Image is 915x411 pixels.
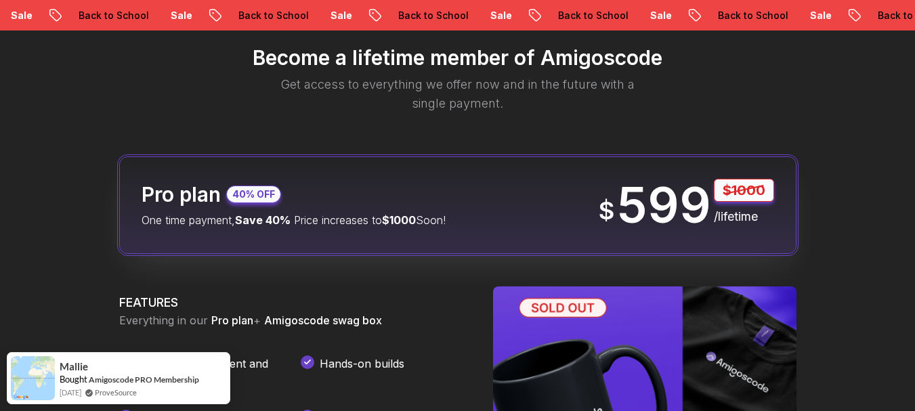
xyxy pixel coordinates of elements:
[119,293,461,312] h3: FEATURES
[235,213,291,227] span: Save 40%
[228,9,320,22] p: Back to School
[142,182,221,207] h2: Pro plan
[60,387,81,398] span: [DATE]
[617,181,711,230] p: 599
[51,45,864,70] h2: Become a lifetime member of Amigoscode
[68,9,160,22] p: Back to School
[714,207,774,226] p: /lifetime
[264,313,382,327] span: Amigoscode swag box
[263,75,653,113] p: Get access to everything we offer now and in the future with a single payment.
[707,9,799,22] p: Back to School
[547,9,639,22] p: Back to School
[387,9,480,22] p: Back to School
[232,188,275,201] p: 40% OFF
[639,9,683,22] p: Sale
[60,361,88,372] span: Mallie
[11,356,55,400] img: provesource social proof notification image
[480,9,523,22] p: Sale
[799,9,843,22] p: Sale
[160,9,203,22] p: Sale
[320,9,363,22] p: Sale
[142,212,446,228] p: One time payment, Price increases to Soon!
[211,313,253,327] span: Pro plan
[382,213,416,227] span: $1000
[119,312,461,328] p: Everything in our +
[599,197,614,224] span: $
[95,387,137,398] a: ProveSource
[320,355,404,388] p: Hands-on builds
[89,374,199,385] a: Amigoscode PRO Membership
[714,179,774,202] p: $1000
[60,374,87,385] span: Bought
